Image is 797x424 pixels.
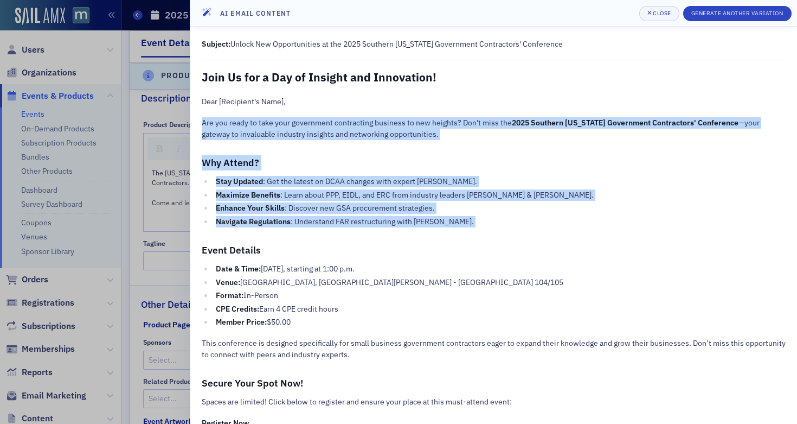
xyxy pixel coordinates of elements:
p: Dear [Recipient's Name], [202,96,786,107]
li: : Get the latest on DCAA changes with expert [PERSON_NAME]. [213,176,786,187]
strong: 2025 Southern [US_STATE] Government Contractors' Conference [512,118,738,128]
button: Generate Another Variation [683,6,792,21]
li: : Discover new GSA procurement strategies. [213,202,786,214]
h3: Secure Your Spot Now! [202,376,786,391]
li: In-Person [213,290,786,301]
h4: AI Email Content [220,8,291,18]
strong: Maximize Benefits [216,190,280,200]
li: Earn 4 CPE credit hours [213,303,786,315]
strong: Date & Time: [216,264,261,274]
li: [DATE], starting at 1:00 p.m. [213,263,786,275]
strong: Venue: [216,277,240,287]
h3: Event Details [202,243,786,258]
strong: Format: [216,290,243,300]
li: : Learn about PPP, EIDL, and ERC from industry leaders [PERSON_NAME] & [PERSON_NAME]. [213,189,786,201]
p: Spaces are limited! Click below to register and ensure your place at this must-attend event: [202,396,786,408]
button: Close [639,6,679,21]
li: $50.00 [213,317,786,328]
p: This conference is designed specifically for small business government contractors eager to expan... [202,338,786,360]
strong: Member Price: [216,317,267,327]
strong: Stay Updated [216,176,263,186]
p: Unlock New Opportunities at the 2025 Southern [US_STATE] Government Contractors' Conference [202,39,786,50]
h2: Join Us for a Day of Insight and Innovation! [202,69,786,85]
li: [GEOGRAPHIC_DATA], [GEOGRAPHIC_DATA][PERSON_NAME] - [GEOGRAPHIC_DATA] 104/105 [213,277,786,288]
li: : Understand FAR restructuring with [PERSON_NAME]. [213,216,786,227]
div: Close [653,10,671,16]
h3: Why Attend? [202,155,786,170]
strong: CPE Credits: [216,304,259,314]
strong: Subject: [202,39,230,49]
p: Are you ready to take your government contracting business to new heights? Don't miss the —your g... [202,117,786,140]
strong: Navigate Regulations [216,217,291,226]
strong: Enhance Your Skills [216,203,285,213]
